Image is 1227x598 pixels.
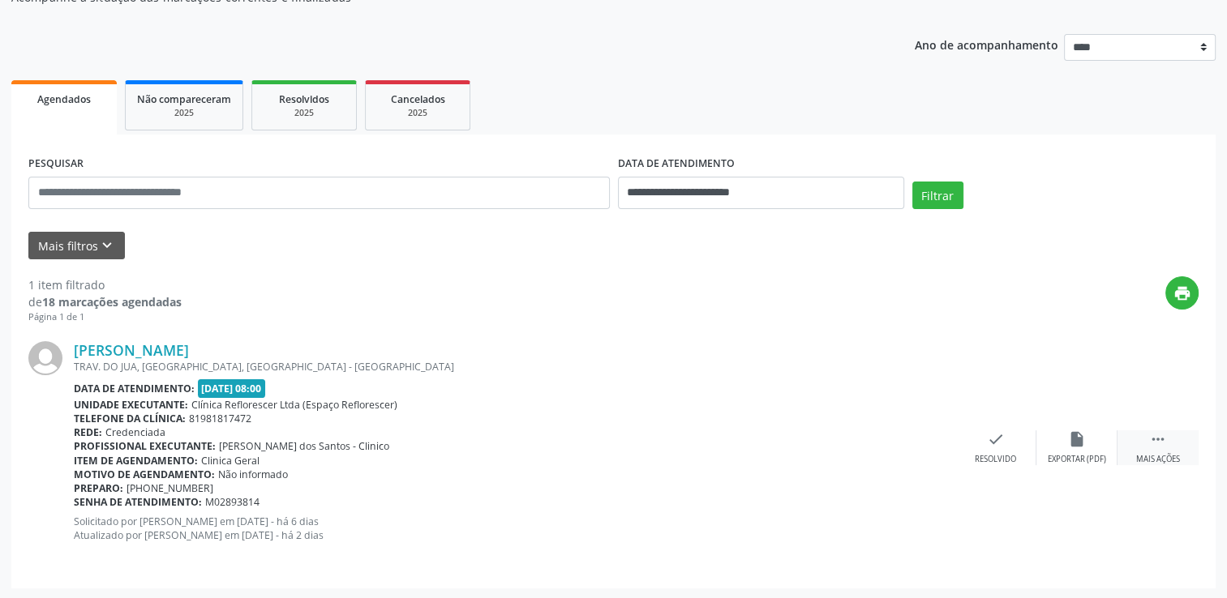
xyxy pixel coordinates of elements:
label: PESQUISAR [28,152,84,177]
b: Preparo: [74,481,123,495]
button: Mais filtroskeyboard_arrow_down [28,232,125,260]
span: [DATE] 08:00 [198,379,266,398]
div: Página 1 de 1 [28,310,182,324]
span: Cancelados [391,92,445,106]
div: de [28,293,182,310]
b: Item de agendamento: [74,454,198,468]
i: insert_drive_file [1068,430,1086,448]
div: Exportar (PDF) [1048,454,1106,465]
i: check [987,430,1005,448]
div: 2025 [264,107,345,119]
label: DATA DE ATENDIMENTO [618,152,735,177]
div: 2025 [137,107,231,119]
strong: 18 marcações agendadas [42,294,182,310]
span: M02893814 [205,495,260,509]
span: Agendados [37,92,91,106]
span: [PHONE_NUMBER] [127,481,213,495]
a: [PERSON_NAME] [74,341,189,359]
span: Clinica Geral [201,454,260,468]
b: Profissional executante: [74,439,216,453]
b: Rede: [74,425,102,439]
span: Credenciada [105,425,165,439]
b: Telefone da clínica: [74,412,186,425]
b: Senha de atendimento: [74,495,202,509]
span: Não compareceram [137,92,231,106]
i: keyboard_arrow_down [98,237,116,254]
span: Não informado [218,468,288,481]
div: Mais ações [1136,454,1180,465]
span: Resolvidos [279,92,329,106]
b: Data de atendimento: [74,382,195,395]
i: print [1173,284,1191,302]
p: Ano de acompanhamento [915,34,1058,54]
div: TRAV. DO JUA, [GEOGRAPHIC_DATA], [GEOGRAPHIC_DATA] - [GEOGRAPHIC_DATA] [74,360,955,374]
i:  [1149,430,1167,448]
span: [PERSON_NAME] dos Santos - Clinico [219,439,389,453]
div: Resolvido [975,454,1016,465]
span: 81981817472 [189,412,251,425]
img: img [28,341,62,375]
button: Filtrar [912,182,963,209]
p: Solicitado por [PERSON_NAME] em [DATE] - há 6 dias Atualizado por [PERSON_NAME] em [DATE] - há 2 ... [74,515,955,542]
b: Unidade executante: [74,398,188,412]
b: Motivo de agendamento: [74,468,215,481]
div: 2025 [377,107,458,119]
button: print [1165,276,1199,310]
span: Clínica Reflorescer Ltda (Espaço Reflorescer) [191,398,397,412]
div: 1 item filtrado [28,276,182,293]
